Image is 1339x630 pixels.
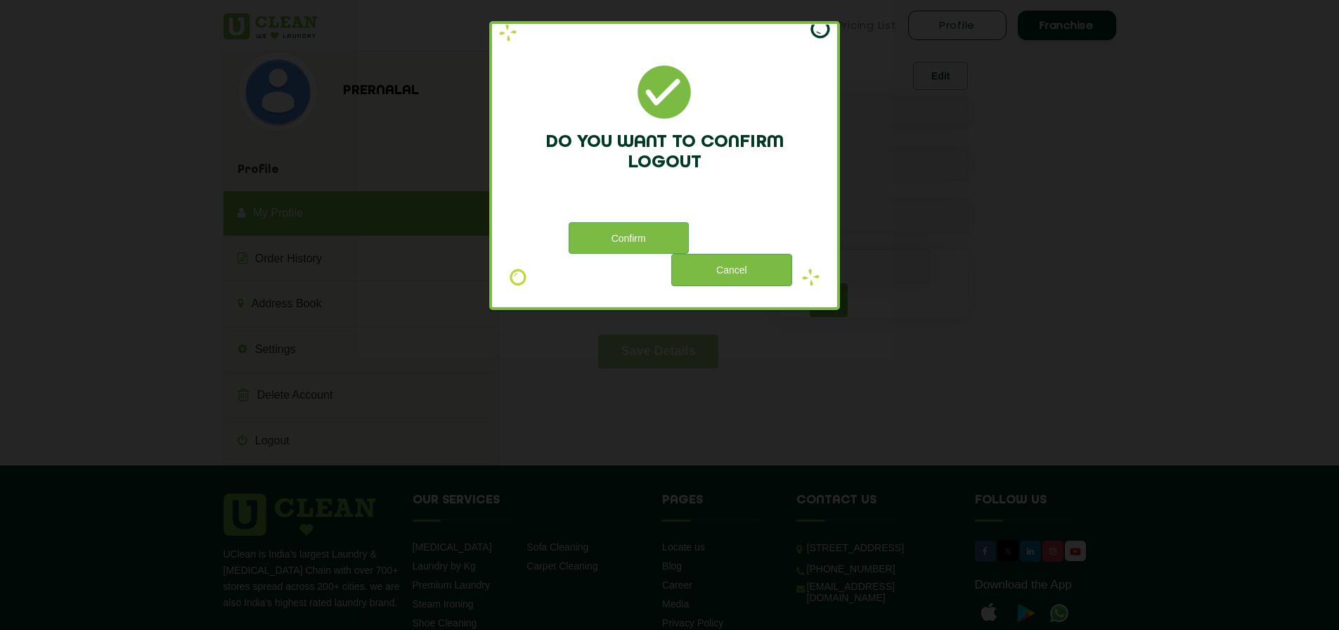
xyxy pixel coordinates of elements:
[510,269,526,286] img: Laundry
[499,24,517,41] img: Laundry wash and iron
[810,25,829,39] img: laundry wash and fold
[802,269,820,286] img: Laundry wash and iron
[671,254,791,285] button: Cancel
[569,222,689,254] button: Confirm
[513,133,816,173] h1: Do you want to confirm logout
[638,65,691,119] img: confirm_pop_icon.png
